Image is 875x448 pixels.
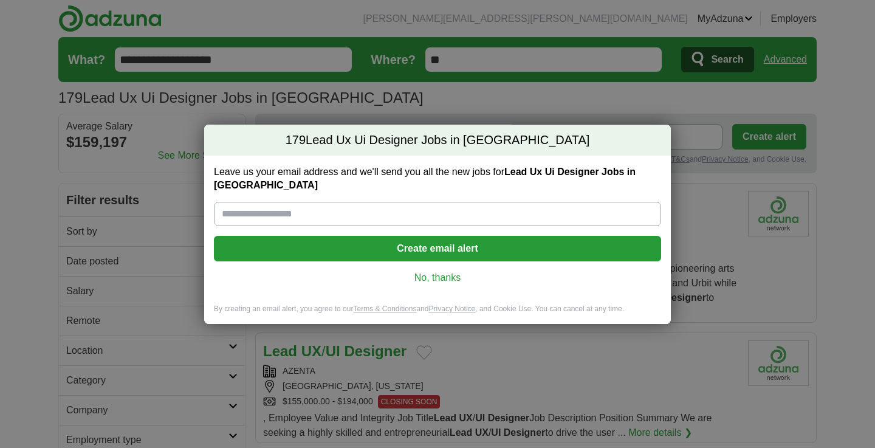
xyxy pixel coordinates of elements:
[224,271,651,284] a: No, thanks
[214,165,661,192] label: Leave us your email address and we'll send you all the new jobs for
[204,304,671,324] div: By creating an email alert, you agree to our and , and Cookie Use. You can cancel at any time.
[429,305,476,313] a: Privacy Notice
[286,132,306,149] span: 179
[214,236,661,261] button: Create email alert
[353,305,416,313] a: Terms & Conditions
[204,125,671,156] h2: Lead Ux Ui Designer Jobs in [GEOGRAPHIC_DATA]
